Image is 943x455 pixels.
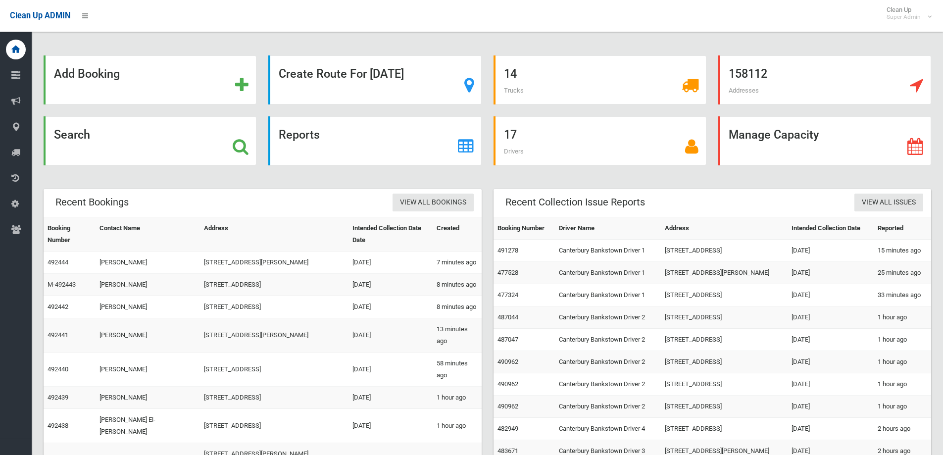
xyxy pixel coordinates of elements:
[48,303,68,310] a: 492442
[433,318,481,353] td: 13 minutes ago
[200,318,348,353] td: [STREET_ADDRESS][PERSON_NAME]
[44,116,256,165] a: Search
[729,87,759,94] span: Addresses
[555,351,661,373] td: Canterbury Bankstown Driver 2
[661,418,787,440] td: [STREET_ADDRESS]
[497,336,518,343] a: 487047
[268,55,481,104] a: Create Route For [DATE]
[348,387,433,409] td: [DATE]
[788,396,874,418] td: [DATE]
[348,296,433,318] td: [DATE]
[874,217,931,240] th: Reported
[48,258,68,266] a: 492444
[497,247,518,254] a: 491278
[555,396,661,418] td: Canterbury Bankstown Driver 2
[788,329,874,351] td: [DATE]
[200,274,348,296] td: [STREET_ADDRESS]
[788,418,874,440] td: [DATE]
[96,318,200,353] td: [PERSON_NAME]
[54,128,90,142] strong: Search
[348,409,433,443] td: [DATE]
[729,67,767,81] strong: 158112
[718,55,931,104] a: 158112 Addresses
[661,262,787,284] td: [STREET_ADDRESS][PERSON_NAME]
[555,284,661,306] td: Canterbury Bankstown Driver 1
[96,217,200,252] th: Contact Name
[44,193,141,212] header: Recent Bookings
[54,67,120,81] strong: Add Booking
[661,329,787,351] td: [STREET_ADDRESS]
[44,55,256,104] a: Add Booking
[874,306,931,329] td: 1 hour ago
[661,306,787,329] td: [STREET_ADDRESS]
[96,296,200,318] td: [PERSON_NAME]
[788,240,874,262] td: [DATE]
[497,358,518,365] a: 490962
[874,240,931,262] td: 15 minutes ago
[874,351,931,373] td: 1 hour ago
[48,422,68,429] a: 492438
[788,217,874,240] th: Intended Collection Date
[788,306,874,329] td: [DATE]
[48,331,68,339] a: 492441
[393,194,474,212] a: View All Bookings
[788,351,874,373] td: [DATE]
[788,262,874,284] td: [DATE]
[48,394,68,401] a: 492439
[497,380,518,388] a: 490962
[494,193,657,212] header: Recent Collection Issue Reports
[555,306,661,329] td: Canterbury Bankstown Driver 2
[433,296,481,318] td: 8 minutes ago
[200,409,348,443] td: [STREET_ADDRESS]
[661,240,787,262] td: [STREET_ADDRESS]
[497,425,518,432] a: 482949
[348,252,433,274] td: [DATE]
[504,87,524,94] span: Trucks
[661,351,787,373] td: [STREET_ADDRESS]
[874,373,931,396] td: 1 hour ago
[729,128,819,142] strong: Manage Capacity
[497,269,518,276] a: 477528
[661,396,787,418] td: [STREET_ADDRESS]
[10,11,70,20] span: Clean Up ADMIN
[200,353,348,387] td: [STREET_ADDRESS]
[348,274,433,296] td: [DATE]
[887,13,921,21] small: Super Admin
[788,373,874,396] td: [DATE]
[718,116,931,165] a: Manage Capacity
[348,353,433,387] td: [DATE]
[874,329,931,351] td: 1 hour ago
[96,274,200,296] td: [PERSON_NAME]
[661,284,787,306] td: [STREET_ADDRESS]
[433,387,481,409] td: 1 hour ago
[433,409,481,443] td: 1 hour ago
[555,217,661,240] th: Driver Name
[504,128,517,142] strong: 17
[433,274,481,296] td: 8 minutes ago
[433,353,481,387] td: 58 minutes ago
[555,329,661,351] td: Canterbury Bankstown Driver 2
[48,365,68,373] a: 492440
[854,194,923,212] a: View All Issues
[882,6,931,21] span: Clean Up
[497,403,518,410] a: 490962
[200,296,348,318] td: [STREET_ADDRESS]
[96,252,200,274] td: [PERSON_NAME]
[555,418,661,440] td: Canterbury Bankstown Driver 4
[874,396,931,418] td: 1 hour ago
[96,353,200,387] td: [PERSON_NAME]
[497,291,518,299] a: 477324
[433,252,481,274] td: 7 minutes ago
[200,217,348,252] th: Address
[494,217,555,240] th: Booking Number
[96,409,200,443] td: [PERSON_NAME] El-[PERSON_NAME]
[874,418,931,440] td: 2 hours ago
[874,262,931,284] td: 25 minutes ago
[497,313,518,321] a: 487044
[555,373,661,396] td: Canterbury Bankstown Driver 2
[279,67,404,81] strong: Create Route For [DATE]
[279,128,320,142] strong: Reports
[494,116,706,165] a: 17 Drivers
[348,318,433,353] td: [DATE]
[200,252,348,274] td: [STREET_ADDRESS][PERSON_NAME]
